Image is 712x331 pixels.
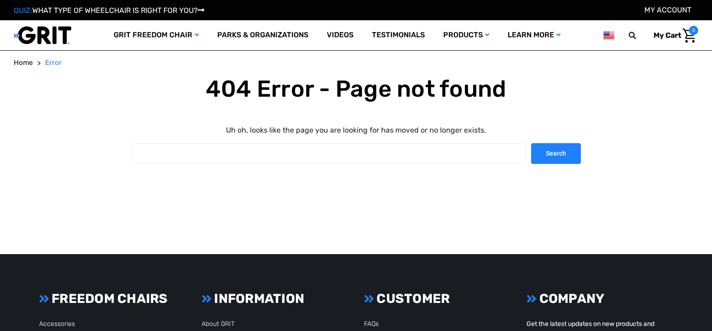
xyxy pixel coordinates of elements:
a: Videos [318,20,363,50]
img: Cart [683,29,696,43]
a: Home [14,58,33,68]
h3: FREEDOM CHAIRS [39,291,185,307]
input: Search [531,143,581,164]
a: QUIZ:WHAT TYPE OF WHEELCHAIR IS RIGHT FOR YOU? [14,6,204,15]
a: FAQs [364,320,379,328]
h1: 404 Error - Page not found [131,75,581,103]
a: Products [434,20,498,50]
a: GRIT Freedom Chair [104,20,208,50]
a: Learn More [498,20,570,50]
span: My Cart [654,31,681,40]
span: Home [14,58,33,67]
p: Uh oh, looks like the page you are looking for has moved or no longer exists. [131,125,581,136]
a: Testimonials [363,20,434,50]
input: Search [633,26,647,45]
span: Error [45,58,62,67]
img: GRIT All-Terrain Wheelchair and Mobility Equipment [14,26,71,45]
a: Account [644,6,691,14]
h3: COMPANY [527,291,673,307]
span: 0 [689,26,698,35]
img: us.png [603,29,614,41]
a: Parks & Organizations [208,20,318,50]
a: Cart with 0 items [647,26,698,45]
span: QUIZ: [14,6,32,15]
h3: CUSTOMER [364,291,510,307]
a: Error [45,58,62,68]
h3: INFORMATION [202,291,348,307]
nav: Breadcrumb [14,58,698,68]
a: Accessories [39,320,75,328]
a: About GRIT [202,320,235,328]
